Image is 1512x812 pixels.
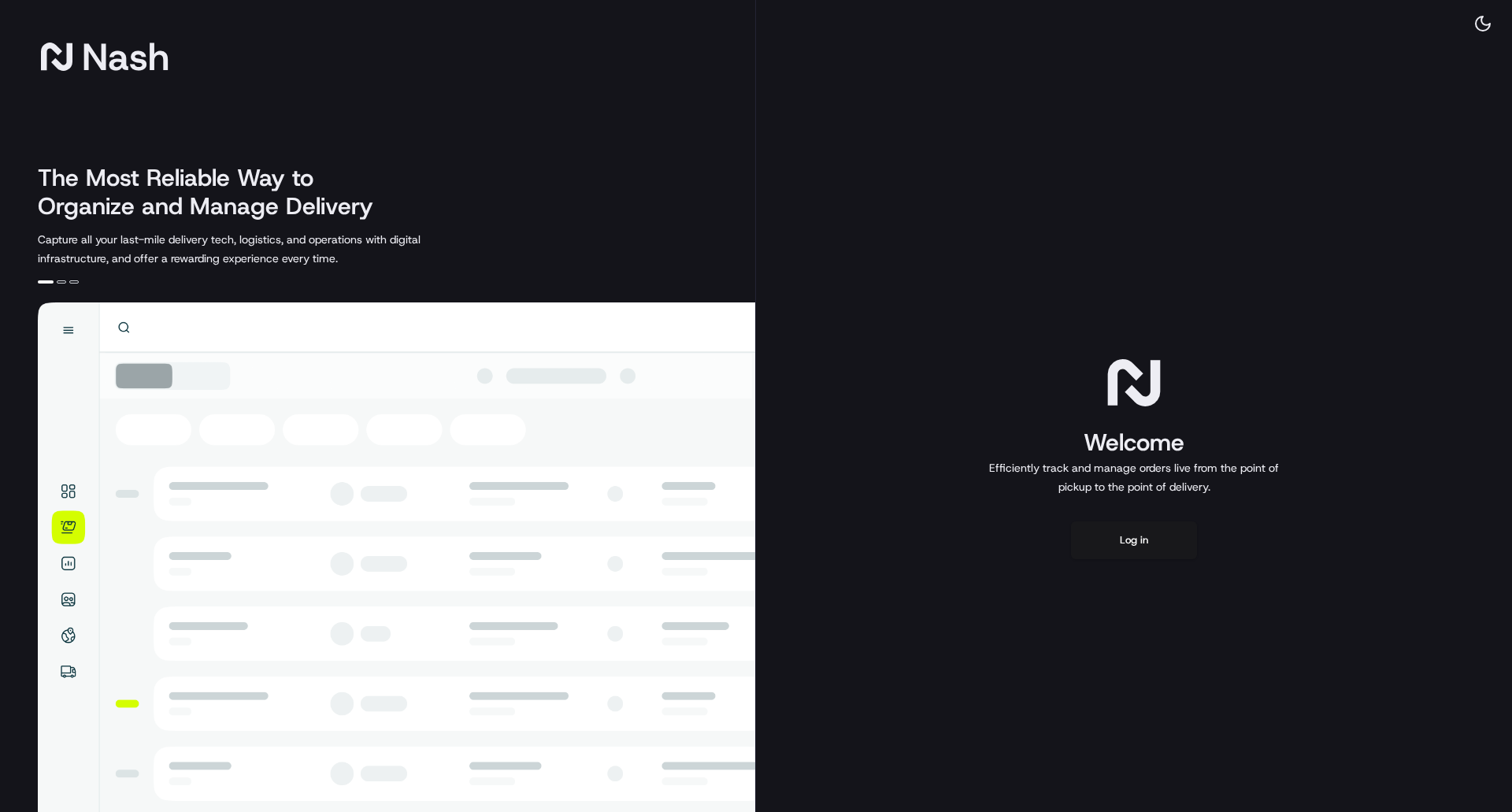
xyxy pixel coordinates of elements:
p: Capture all your last-mile delivery tech, logistics, and operations with digital infrastructure, ... [38,230,491,268]
span: Nash [82,41,169,72]
h2: The Most Reliable Way to Organize and Manage Delivery [38,164,391,221]
p: Efficiently track and manage orders live from the point of pickup to the point of delivery. [983,458,1285,496]
h1: Welcome [983,427,1285,458]
button: Log in [1071,521,1197,559]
